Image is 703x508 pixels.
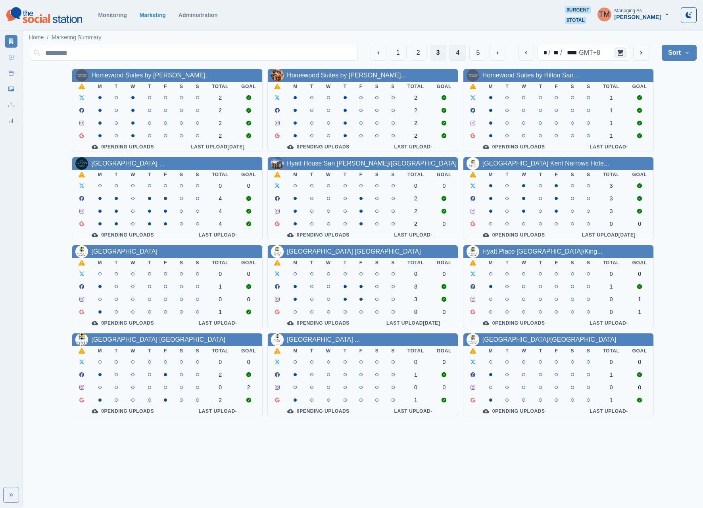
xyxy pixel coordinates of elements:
th: T [304,346,320,356]
span: 0 urgent [565,6,591,13]
div: 0 [212,183,229,189]
img: 274301119738949 [467,69,479,82]
button: Calendar [614,47,627,58]
a: Post Schedule [5,67,17,79]
th: F [158,346,173,356]
a: Monitoring [98,12,127,18]
div: 0 [603,296,620,302]
a: Homewood Suites by [PERSON_NAME]... [287,72,406,79]
div: 2 [407,208,424,214]
button: Next Media [490,45,505,61]
th: S [580,346,597,356]
th: Goal [626,170,653,179]
div: 0 Pending Uploads [470,320,558,326]
th: S [369,82,385,91]
div: 0 [437,384,451,391]
th: F [158,82,173,91]
div: Last Upload [DATE] [375,320,451,326]
a: Hyatt Place [GEOGRAPHIC_DATA]/King... [482,248,603,255]
div: 1 [603,107,620,114]
a: Marketing Summary [52,33,101,42]
div: 0 Pending Uploads [274,232,363,238]
div: 0 [603,384,620,391]
th: T [337,170,353,179]
div: Last Upload - [570,144,647,150]
div: 0 [603,271,620,277]
div: 3 [603,195,620,202]
div: 0 [407,384,424,391]
div: 1 [603,283,620,290]
div: 2 [212,94,229,101]
th: F [548,346,564,356]
div: 0 [603,221,620,227]
th: M [91,82,108,91]
th: T [108,170,124,179]
div: 2 [407,94,424,101]
th: T [142,258,158,267]
div: 0 [437,183,451,189]
th: W [124,346,142,356]
th: M [287,82,304,91]
th: F [353,170,369,179]
th: M [91,170,108,179]
div: Last Upload - [570,408,647,414]
div: 0 [241,296,256,302]
th: Total [206,170,235,179]
div: 4 [212,195,229,202]
th: M [91,258,108,267]
button: Page 2 [410,45,427,61]
th: S [369,258,385,267]
div: 1 [603,397,620,403]
img: 133995310013243 [271,333,284,346]
a: Home [29,33,44,42]
img: 467878646725930 [75,157,88,170]
div: 2 [407,120,424,126]
img: 243962908950241 [75,245,88,258]
th: W [124,258,142,267]
th: F [353,82,369,91]
a: [GEOGRAPHIC_DATA] [GEOGRAPHIC_DATA] [91,336,225,343]
th: S [580,170,597,179]
th: Goal [430,82,458,91]
div: 3 [407,283,424,290]
div: 1 [212,283,229,290]
th: T [499,170,515,179]
th: S [580,258,597,267]
th: Goal [235,346,262,356]
th: S [173,170,190,179]
th: S [173,346,190,356]
a: Homewood Suites by [PERSON_NAME]... [91,72,211,79]
th: W [320,346,337,356]
div: 2 [212,120,229,126]
th: Goal [235,82,262,91]
th: M [482,346,499,356]
span: 0 total [565,17,586,24]
div: Last Upload - [570,320,647,326]
div: 1 [212,309,229,315]
th: Total [401,258,430,267]
th: S [173,258,190,267]
div: Date [539,48,601,58]
div: 0 Pending Uploads [79,232,167,238]
div: 0 [212,296,229,302]
th: Goal [430,170,458,179]
a: [GEOGRAPHIC_DATA] [GEOGRAPHIC_DATA] [287,248,421,255]
div: 2 [212,133,229,139]
th: S [580,82,597,91]
div: 1 [603,120,620,126]
div: 0 [603,359,620,365]
th: T [142,170,158,179]
span: / [47,33,48,42]
div: 0 Pending Uploads [470,144,558,150]
th: Total [597,82,626,91]
th: S [564,258,580,267]
div: / [559,48,563,58]
th: Goal [626,82,653,91]
th: M [91,346,108,356]
div: 4 [212,208,229,214]
div: 0 [603,309,620,315]
div: / [548,48,551,58]
th: W [515,170,532,179]
button: Page 4 [449,45,467,61]
div: Last Upload - [375,408,451,414]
